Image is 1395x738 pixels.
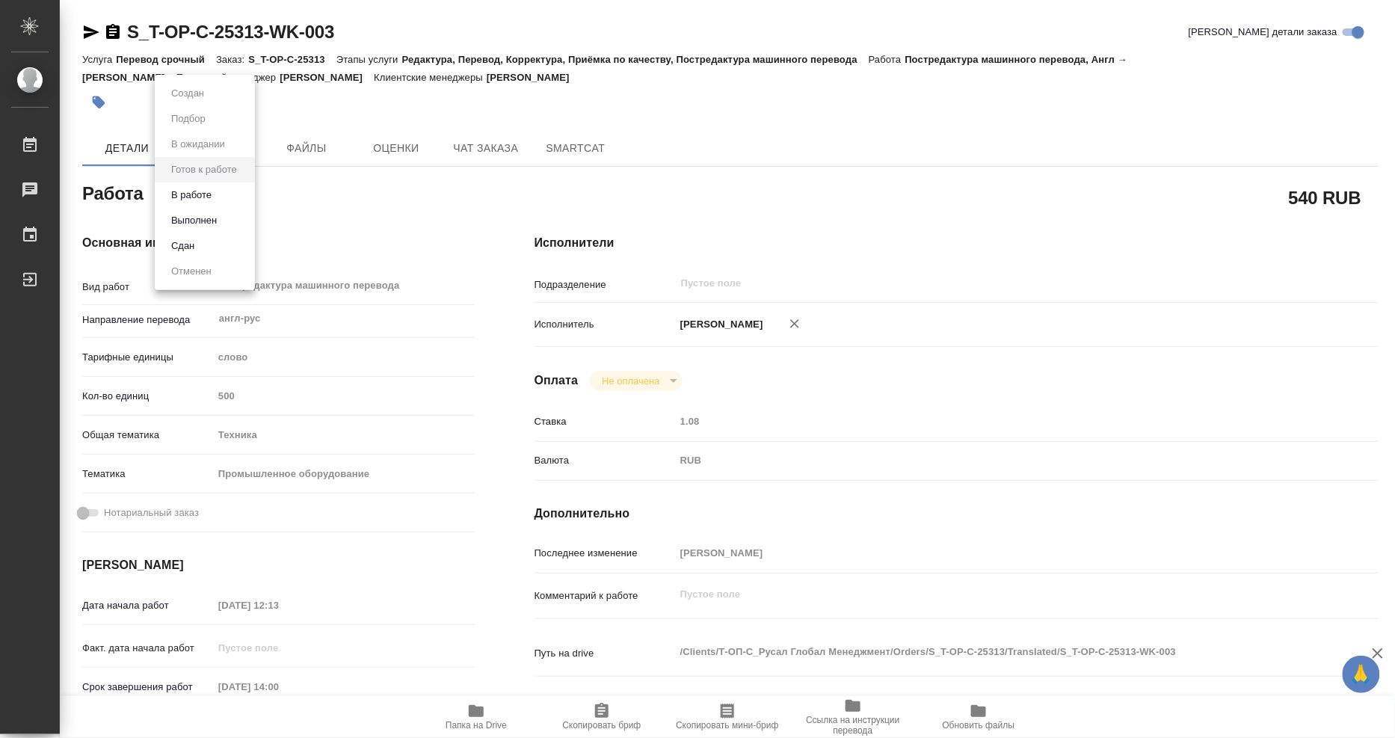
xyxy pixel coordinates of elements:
[167,111,210,127] button: Подбор
[167,85,209,102] button: Создан
[167,162,241,178] button: Готов к работе
[167,263,216,280] button: Отменен
[167,212,221,229] button: Выполнен
[167,187,216,203] button: В работе
[167,238,199,254] button: Сдан
[167,136,230,153] button: В ожидании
